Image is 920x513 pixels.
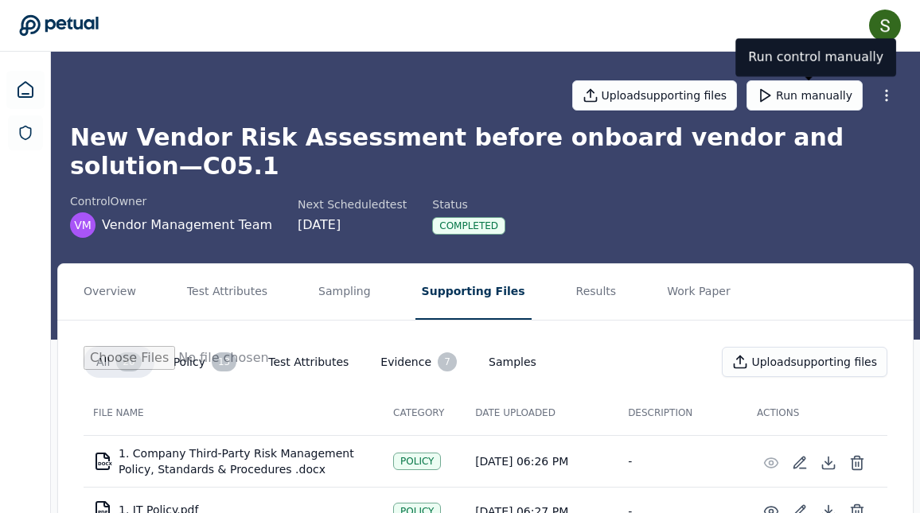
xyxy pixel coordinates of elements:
button: Results [570,264,623,320]
button: Work Paper [661,264,737,320]
img: Samuel Tan [869,10,901,41]
td: - [618,435,747,487]
nav: Tabs [58,264,913,320]
div: Status [432,196,505,212]
span: VM [74,217,92,233]
div: Completed [432,217,505,235]
th: Actions [747,391,887,435]
button: More Options [872,81,901,110]
button: Uploadsupporting files [722,347,887,377]
td: [DATE] 06:26 PM [466,435,618,487]
button: Add/Edit Description [786,449,814,477]
button: Run manually [747,80,863,111]
div: 7 [438,352,457,371]
button: Test Attributes [255,348,361,376]
h1: New Vendor Risk Assessment before onboard vendor and solution — C05.1 [70,123,901,181]
th: Date Uploaded [466,391,618,435]
th: Category [384,391,466,435]
button: Overview [77,264,142,320]
button: Supporting Files [415,264,532,320]
th: File Name [84,391,384,435]
button: Preview File (hover for quick preview, click for full view) [757,449,786,477]
button: Download File [814,449,843,477]
button: Policy13 [161,346,250,378]
div: [DATE] [298,216,407,235]
button: Uploadsupporting files [572,80,738,111]
th: Description [618,391,747,435]
td: 1. Company Third-Party Risk Management Policy, Standards & Procedures .docx [84,436,384,487]
a: SOC 1 Reports [8,115,43,150]
a: Dashboard [6,71,45,109]
div: DOCX [98,461,112,466]
button: Evidence7 [368,346,470,378]
div: Next Scheduled test [298,196,407,212]
span: Vendor Management Team [102,216,272,235]
div: 20 [116,352,141,371]
button: Delete File [843,449,871,477]
div: 13 [212,352,236,371]
div: Run control manually [735,38,896,76]
button: All20 [84,346,154,378]
div: Policy [393,453,441,470]
a: Go to Dashboard [19,14,99,37]
div: control Owner [70,193,272,209]
button: Sampling [312,264,377,320]
button: Test Attributes [181,264,274,320]
button: Samples [476,348,549,376]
